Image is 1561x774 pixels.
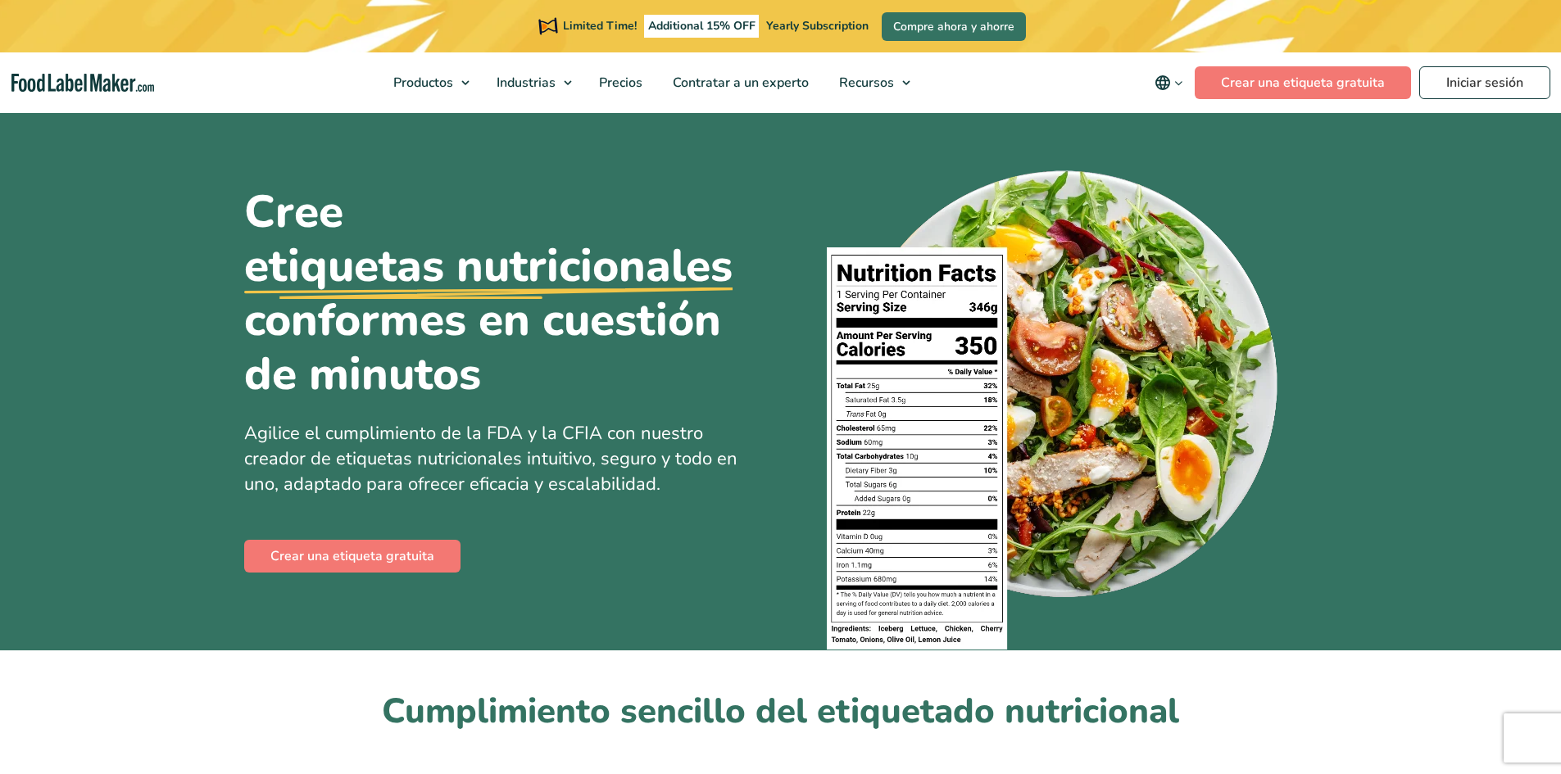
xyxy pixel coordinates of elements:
a: Contratar a un experto [658,52,820,113]
a: Iniciar sesión [1419,66,1550,99]
h1: Cree conformes en cuestión de minutos [244,185,769,401]
a: Recursos [824,52,919,113]
span: Additional 15% OFF [644,15,760,38]
span: Limited Time! [563,18,637,34]
span: Industrias [492,74,557,92]
img: Un plato de comida con una etiqueta de información nutricional encima. [827,160,1283,650]
span: Productos [388,74,455,92]
a: Industrias [482,52,580,113]
a: Precios [584,52,654,113]
a: Crear una etiqueta gratuita [1195,66,1411,99]
span: Precios [594,74,644,92]
a: Compre ahora y ahorre [882,12,1026,41]
u: etiquetas nutricionales [244,239,733,293]
span: Recursos [834,74,896,92]
a: Productos [379,52,478,113]
span: Contratar a un experto [668,74,810,92]
h2: Cumplimiento sencillo del etiquetado nutricional [244,690,1318,735]
a: Crear una etiqueta gratuita [244,540,461,573]
span: Agilice el cumplimiento de la FDA y la CFIA con nuestro creador de etiquetas nutricionales intuit... [244,421,737,496]
span: Yearly Subscription [766,18,869,34]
